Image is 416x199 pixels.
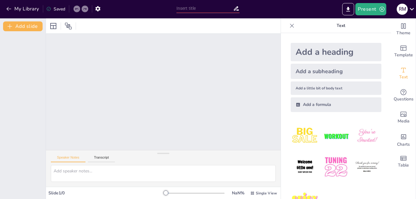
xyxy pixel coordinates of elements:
div: Layout [48,21,58,31]
div: NaN % [231,190,245,196]
span: Position [65,22,72,30]
span: Theme [396,30,410,36]
span: Charts [397,141,410,148]
div: Add a heading [291,43,381,61]
button: Transcript [88,156,115,162]
div: Saved [46,6,65,12]
div: Add ready made slides [391,40,416,62]
span: Questions [394,96,414,103]
div: Add text boxes [391,62,416,84]
button: Export to PowerPoint [342,3,354,15]
div: Add charts and graphs [391,129,416,151]
div: Add a table [391,151,416,173]
input: Insert title [176,4,233,13]
span: Text [399,74,408,81]
div: Add a little bit of body text [291,81,381,95]
div: Add a formula [291,97,381,112]
div: Slide 1 / 0 [48,190,166,196]
img: 1.jpeg [291,122,319,150]
img: 5.jpeg [322,153,350,181]
img: 3.jpeg [353,122,381,150]
button: Present [355,3,386,15]
div: Change the overall theme [391,18,416,40]
button: R M [397,3,408,15]
img: 2.jpeg [322,122,350,150]
span: Media [398,118,410,125]
span: Single View [256,191,277,196]
img: 4.jpeg [291,153,319,181]
p: Text [297,18,385,33]
span: Table [398,162,409,169]
img: 6.jpeg [353,153,381,181]
button: Add slide [3,21,43,31]
div: Add images, graphics, shapes or video [391,107,416,129]
div: R M [397,4,408,15]
button: Speaker Notes [51,156,85,162]
span: Template [394,52,413,58]
div: Get real-time input from your audience [391,84,416,107]
button: My Library [5,4,42,14]
div: Add a subheading [291,64,381,79]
